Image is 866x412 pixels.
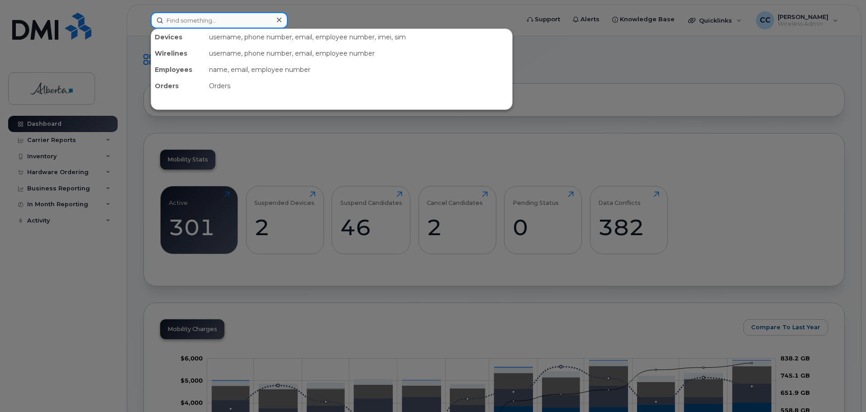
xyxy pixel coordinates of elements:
div: Employees [151,62,205,78]
div: Orders [205,78,512,94]
div: Orders [151,78,205,94]
div: name, email, employee number [205,62,512,78]
div: username, phone number, email, employee number [205,45,512,62]
div: username, phone number, email, employee number, imei, sim [205,29,512,45]
div: Devices [151,29,205,45]
div: Wirelines [151,45,205,62]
